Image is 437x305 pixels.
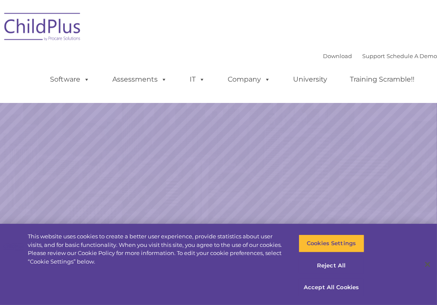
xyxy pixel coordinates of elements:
a: Software [41,71,98,88]
button: Accept All Cookies [299,279,364,296]
a: Support [362,53,385,59]
button: Cookies Settings [299,235,364,252]
a: IT [181,71,214,88]
a: Company [219,71,279,88]
a: University [284,71,336,88]
a: Assessments [104,71,176,88]
font: | [323,53,437,59]
button: Reject All [299,257,364,275]
a: Learn More [297,130,369,150]
a: Schedule A Demo [387,53,437,59]
a: Training Scramble!! [341,71,423,88]
button: Close [418,255,437,274]
div: This website uses cookies to create a better user experience, provide statistics about user visit... [28,232,285,266]
a: Download [323,53,352,59]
